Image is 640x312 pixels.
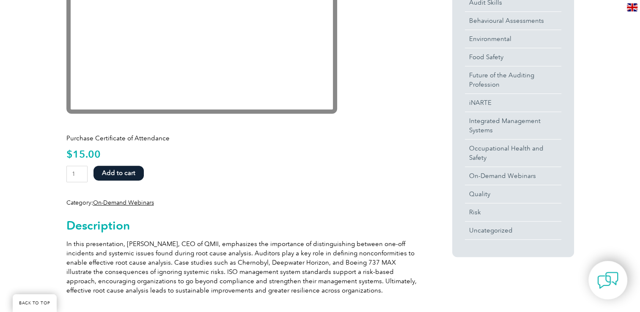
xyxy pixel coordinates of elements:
a: Integrated Management Systems [465,112,561,139]
a: On-Demand Webinars [465,167,561,185]
input: Product quantity [66,166,88,182]
a: Food Safety [465,48,561,66]
a: Environmental [465,30,561,48]
a: Risk [465,203,561,221]
bdi: 15.00 [66,148,101,160]
a: iNARTE [465,94,561,112]
a: Behavioural Assessments [465,12,561,30]
a: BACK TO TOP [13,294,57,312]
a: Uncategorized [465,222,561,239]
p: Purchase Certificate of Attendance [66,134,422,143]
a: Quality [465,185,561,203]
a: Occupational Health and Safety [465,140,561,167]
h2: Description [66,219,422,232]
a: Future of the Auditing Profession [465,66,561,93]
button: Add to cart [93,166,144,181]
span: $ [66,148,73,160]
span: Category: [66,199,154,206]
p: In this presentation, [PERSON_NAME], CEO of QMII, emphasizes the importance of distinguishing bet... [66,239,422,295]
img: en [627,3,637,11]
a: On-Demand Webinars [93,199,154,206]
img: contact-chat.png [597,270,618,291]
